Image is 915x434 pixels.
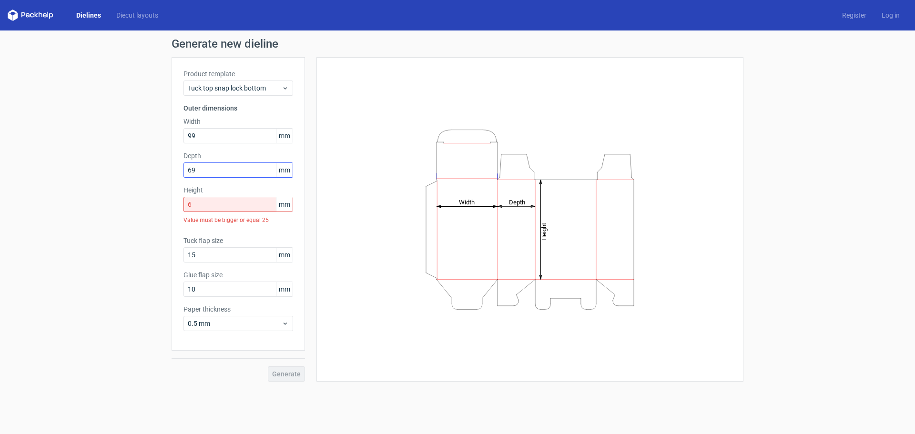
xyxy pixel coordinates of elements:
[276,129,293,143] span: mm
[834,10,874,20] a: Register
[276,197,293,212] span: mm
[172,38,743,50] h1: Generate new dieline
[276,282,293,296] span: mm
[183,69,293,79] label: Product template
[183,151,293,161] label: Depth
[183,185,293,195] label: Height
[188,83,282,93] span: Tuck top snap lock bottom
[276,248,293,262] span: mm
[509,198,525,205] tspan: Depth
[183,117,293,126] label: Width
[183,236,293,245] label: Tuck flap size
[183,212,293,228] div: Value must be bigger or equal 25
[69,10,109,20] a: Dielines
[459,198,475,205] tspan: Width
[109,10,166,20] a: Diecut layouts
[183,270,293,280] label: Glue flap size
[183,103,293,113] h3: Outer dimensions
[188,319,282,328] span: 0.5 mm
[874,10,907,20] a: Log in
[276,163,293,177] span: mm
[540,222,548,240] tspan: Height
[183,304,293,314] label: Paper thickness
